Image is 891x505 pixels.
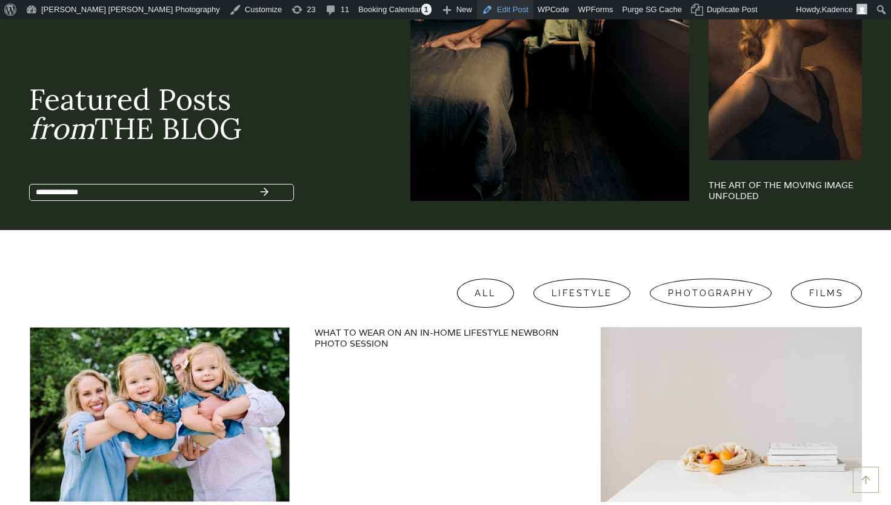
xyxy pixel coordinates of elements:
span: All [475,289,496,297]
a: Scroll to top [853,467,879,493]
img: A family with twins taking a family photo [29,327,290,502]
button: Search [241,177,288,207]
em: from [29,110,95,147]
a: The Art of The Moving Image Unfolded [709,180,862,201]
input: Search [29,184,294,201]
span: films [809,289,844,297]
a: What to wear on an in-home lifestyle newborn photo session [315,327,559,348]
span: lifestyle [552,289,612,297]
span: photography [668,289,754,297]
img: An Elevated Experience [601,327,862,502]
h2: Featured Posts THE BLOG [29,85,294,143]
span: 1 [421,4,432,15]
a: 双子の家族撮影の方法｜双子ならではの撮影ポージングアイデア集 [29,327,290,502]
span: Kadence [822,5,853,14]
